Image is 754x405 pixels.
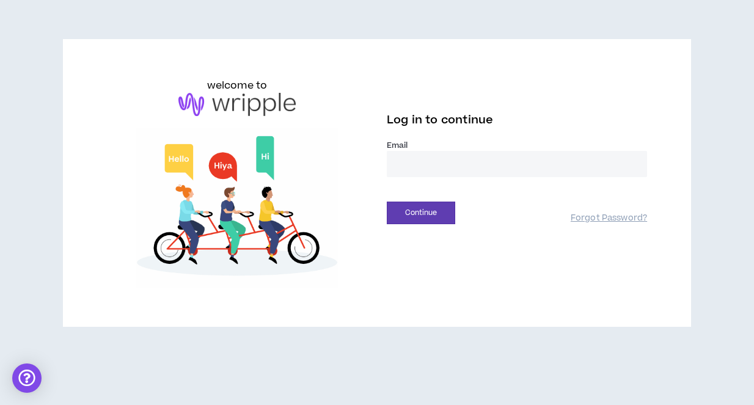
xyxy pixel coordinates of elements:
[387,140,647,151] label: Email
[387,202,455,224] button: Continue
[571,213,647,224] a: Forgot Password?
[107,128,367,288] img: Welcome to Wripple
[178,93,296,116] img: logo-brand.png
[207,78,268,93] h6: welcome to
[387,112,493,128] span: Log in to continue
[12,363,42,393] div: Open Intercom Messenger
